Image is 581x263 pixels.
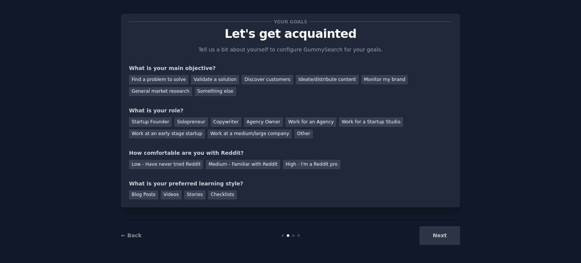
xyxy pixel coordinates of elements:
[161,190,182,200] div: Videos
[242,75,293,84] div: Discover customers
[129,64,452,72] div: What is your main objective?
[121,232,141,238] a: ← Back
[206,160,280,169] div: Medium - Familiar with Reddit
[129,180,452,188] div: What is your preferred learning style?
[129,190,158,200] div: Blog Posts
[339,117,403,127] div: Work for a Startup Studio
[129,117,172,127] div: Startup Founder
[286,117,336,127] div: Work for an Agency
[208,129,292,139] div: Work at a medium/large company
[272,18,309,26] span: Your goals
[129,149,452,157] div: How comfortable are you with Reddit?
[129,27,452,40] p: Let's get acquainted
[283,160,340,169] div: High - I'm a Reddit pro
[211,117,241,127] div: Copywriter
[244,117,283,127] div: Agency Owner
[129,107,452,115] div: What is your role?
[129,160,203,169] div: Low - Have never tried Reddit
[174,117,208,127] div: Solopreneur
[294,129,313,139] div: Other
[191,75,239,84] div: Validate a solution
[296,75,359,84] div: Ideate/distribute content
[129,75,188,84] div: Find a problem to solve
[195,46,386,54] p: Tell us a bit about yourself to configure GummySearch for your goals.
[184,190,205,200] div: Stories
[129,87,192,96] div: General market research
[195,87,236,96] div: Something else
[129,129,205,139] div: Work at an early stage startup
[361,75,408,84] div: Monitor my brand
[208,190,237,200] div: Checklists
